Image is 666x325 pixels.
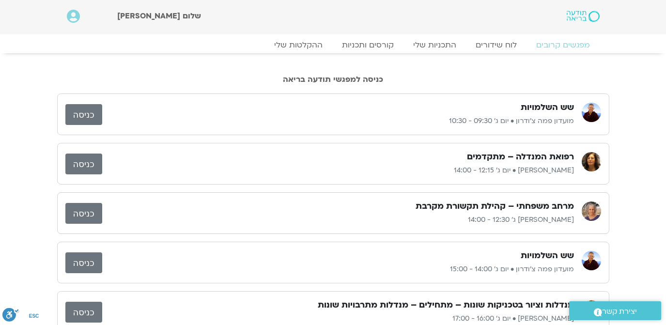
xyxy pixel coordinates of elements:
h3: רפואת המנדלה – מתקדמים [467,151,574,163]
a: התכניות שלי [403,40,466,50]
img: מועדון פמה צ'ודרון [582,103,601,122]
nav: Menu [67,40,600,50]
h3: מרחב משפחתי – קהילת תקשורת מקרבת [416,201,574,212]
h3: שש השלמויות [521,250,574,262]
p: מועדון פמה צ'ודרון • יום ג׳ 09:30 - 10:30 [102,115,574,127]
a: קורסים ותכניות [332,40,403,50]
img: רונית הולנדר [582,152,601,171]
img: שגית רוסו יצחקי [582,201,601,221]
h3: מנדלות וציור בטכניקות שונות – מתחילים – מנדלות מתרבויות שונות [318,299,574,311]
p: [PERSON_NAME] • יום ג׳ 16:00 - 17:00 [102,313,574,325]
a: כניסה [65,252,102,273]
span: שלום [PERSON_NAME] [117,11,201,21]
p: מועדון פמה צ'ודרון • יום ג׳ 14:00 - 15:00 [102,263,574,275]
a: יצירת קשר [569,301,661,320]
h3: שש השלמויות [521,102,574,113]
h2: כניסה למפגשי תודעה בריאה [57,75,609,84]
a: מפגשים קרובים [527,40,600,50]
img: מועדון פמה צ'ודרון [582,251,601,270]
a: כניסה [65,104,102,125]
span: יצירת קשר [602,305,637,318]
a: כניסה [65,302,102,323]
a: ההקלטות שלי [264,40,332,50]
p: [PERSON_NAME] • יום ג׳ 12:15 - 14:00 [102,165,574,176]
a: כניסה [65,154,102,174]
a: כניסה [65,203,102,224]
p: [PERSON_NAME] ג׳ 12:30 - 14:00 [102,214,574,226]
a: לוח שידורים [466,40,527,50]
